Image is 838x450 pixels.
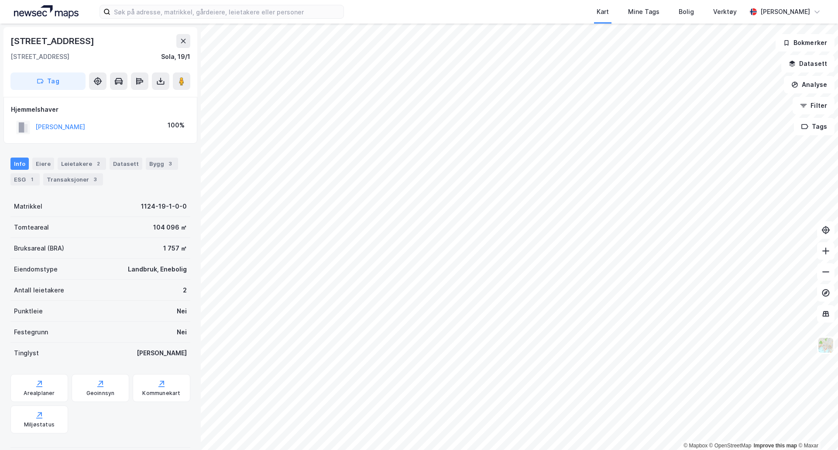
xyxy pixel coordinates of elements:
[166,159,175,168] div: 3
[14,306,43,316] div: Punktleie
[14,285,64,295] div: Antall leietakere
[10,34,96,48] div: [STREET_ADDRESS]
[597,7,609,17] div: Kart
[163,243,187,254] div: 1 757 ㎡
[177,306,187,316] div: Nei
[781,55,835,72] button: Datasett
[110,5,343,18] input: Søk på adresse, matrikkel, gårdeiere, leietakere eller personer
[10,52,69,62] div: [STREET_ADDRESS]
[14,264,58,275] div: Eiendomstype
[10,173,40,185] div: ESG
[14,243,64,254] div: Bruksareal (BRA)
[168,120,185,131] div: 100%
[760,7,810,17] div: [PERSON_NAME]
[683,443,707,449] a: Mapbox
[794,408,838,450] div: Kontrollprogram for chat
[794,408,838,450] iframe: Chat Widget
[142,390,180,397] div: Kommunekart
[141,201,187,212] div: 1124-19-1-0-0
[43,173,103,185] div: Transaksjoner
[793,97,835,114] button: Filter
[14,5,79,18] img: logo.a4113a55bc3d86da70a041830d287a7e.svg
[24,421,55,428] div: Miljøstatus
[713,7,737,17] div: Verktøy
[27,175,36,184] div: 1
[177,327,187,337] div: Nei
[32,158,54,170] div: Eiere
[91,175,100,184] div: 3
[137,348,187,358] div: [PERSON_NAME]
[794,118,835,135] button: Tags
[86,390,115,397] div: Geoinnsyn
[10,158,29,170] div: Info
[14,327,48,337] div: Festegrunn
[183,285,187,295] div: 2
[11,104,190,115] div: Hjemmelshaver
[14,348,39,358] div: Tinglyst
[153,222,187,233] div: 104 096 ㎡
[58,158,106,170] div: Leietakere
[110,158,142,170] div: Datasett
[24,390,55,397] div: Arealplaner
[14,201,42,212] div: Matrikkel
[784,76,835,93] button: Analyse
[817,337,834,354] img: Z
[754,443,797,449] a: Improve this map
[128,264,187,275] div: Landbruk, Enebolig
[776,34,835,52] button: Bokmerker
[161,52,190,62] div: Sola, 19/1
[14,222,49,233] div: Tomteareal
[146,158,178,170] div: Bygg
[709,443,752,449] a: OpenStreetMap
[10,72,86,90] button: Tag
[628,7,659,17] div: Mine Tags
[679,7,694,17] div: Bolig
[94,159,103,168] div: 2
